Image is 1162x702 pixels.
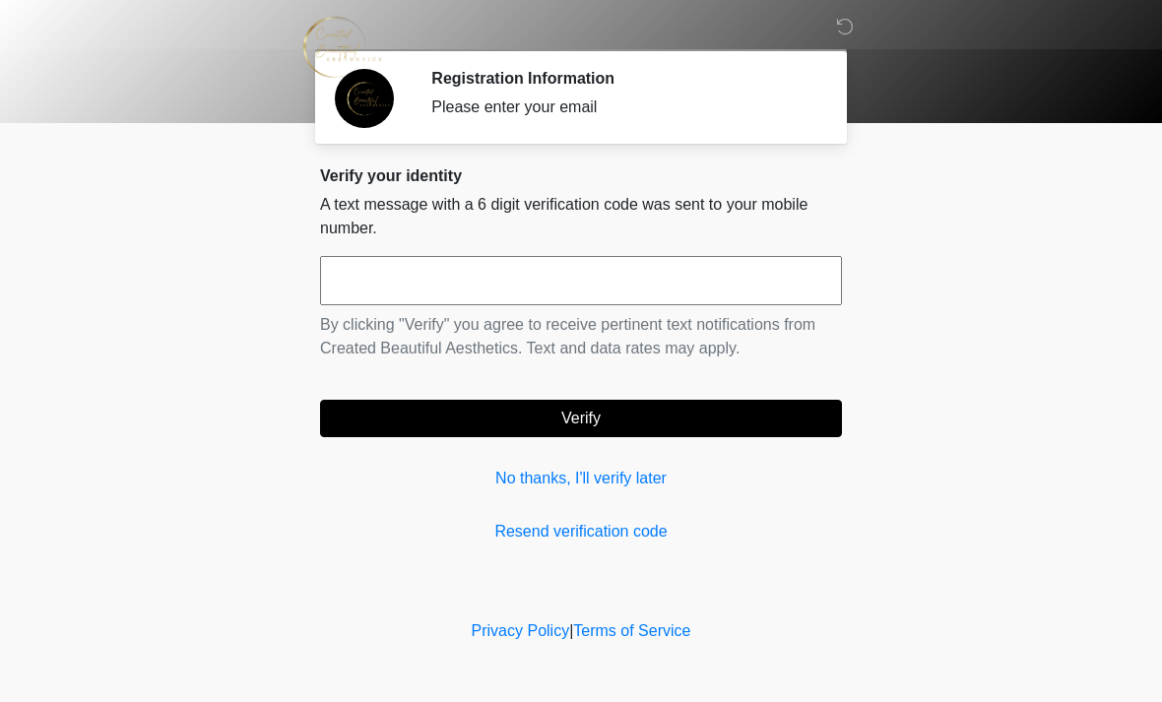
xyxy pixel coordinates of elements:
[320,166,842,185] h2: Verify your identity
[335,69,394,128] img: Agent Avatar
[573,622,690,639] a: Terms of Service
[320,520,842,543] a: Resend verification code
[320,193,842,240] p: A text message with a 6 digit verification code was sent to your mobile number.
[300,15,383,79] img: Created Beautiful Aesthetics Logo
[320,467,842,490] a: No thanks, I'll verify later
[320,400,842,437] button: Verify
[431,96,812,119] div: Please enter your email
[569,622,573,639] a: |
[472,622,570,639] a: Privacy Policy
[320,313,842,360] p: By clicking "Verify" you agree to receive pertinent text notifications from Created Beautiful Aes...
